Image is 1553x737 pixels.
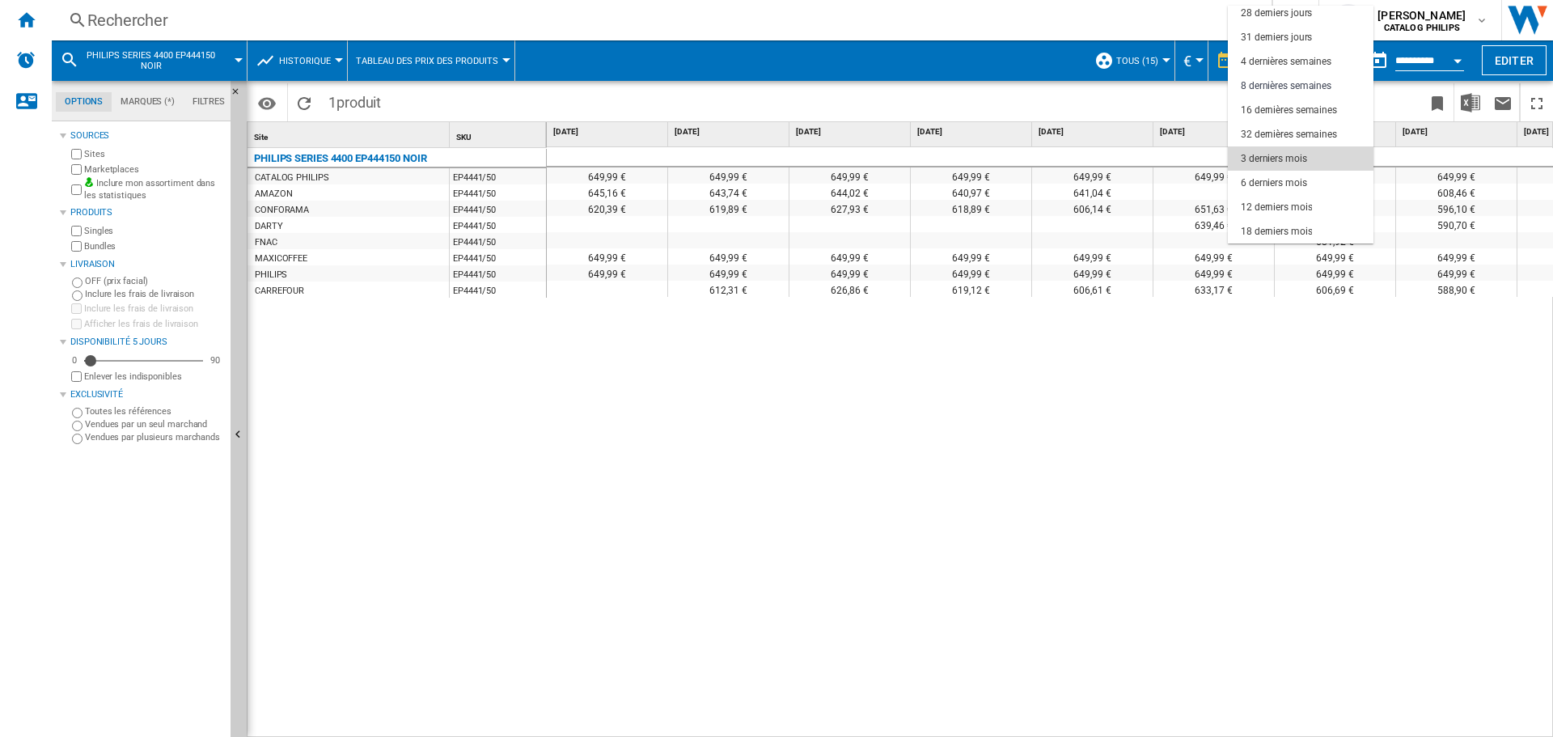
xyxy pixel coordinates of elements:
div: 4 dernières semaines [1241,55,1331,69]
div: 31 derniers jours [1241,31,1312,44]
div: 12 derniers mois [1241,201,1312,214]
div: 8 dernières semaines [1241,79,1331,93]
div: 3 derniers mois [1241,152,1307,166]
div: 6 derniers mois [1241,176,1307,190]
div: 28 derniers jours [1241,6,1312,20]
div: 18 derniers mois [1241,225,1312,239]
div: 32 dernières semaines [1241,128,1337,142]
div: 16 dernières semaines [1241,104,1337,117]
